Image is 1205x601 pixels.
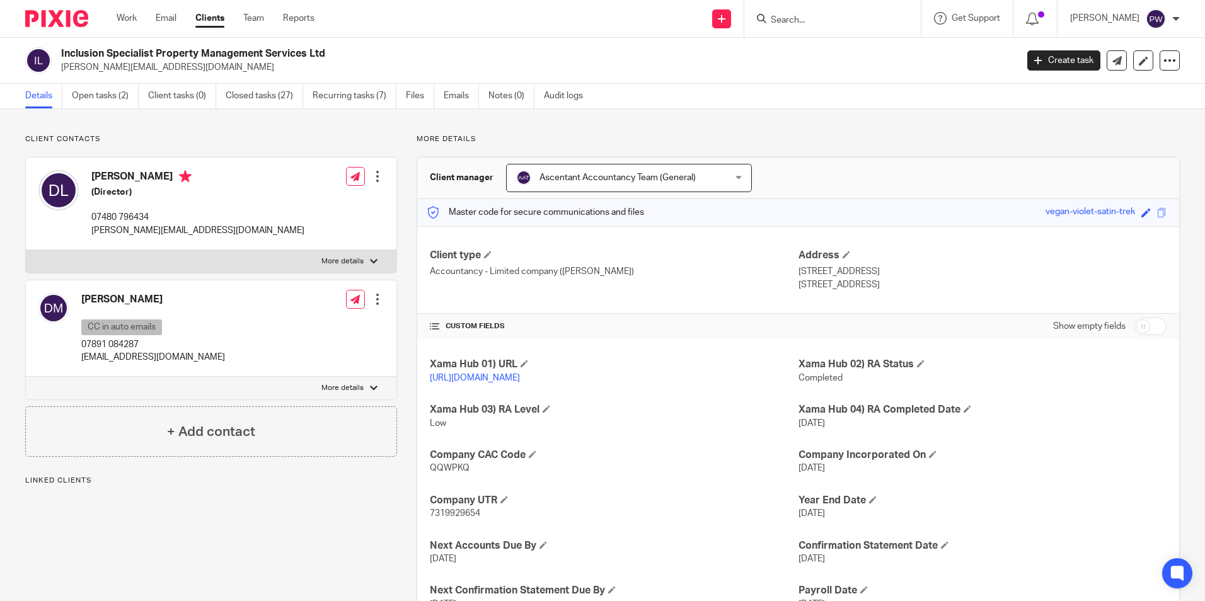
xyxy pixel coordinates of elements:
p: [PERSON_NAME] [1070,12,1139,25]
p: [PERSON_NAME][EMAIL_ADDRESS][DOMAIN_NAME] [61,61,1008,74]
h4: Xama Hub 02) RA Status [799,358,1167,371]
span: [DATE] [799,509,825,518]
h4: Next Accounts Due By [430,539,798,552]
p: Master code for secure communications and files [427,206,644,219]
img: svg%3E [38,293,69,323]
img: svg%3E [516,170,531,185]
span: 7319929654 [430,509,480,518]
h5: (Director) [91,186,304,198]
span: Ascentant Accountancy Team (General) [539,173,696,182]
span: Low [430,419,446,428]
span: Get Support [952,14,1000,23]
p: [PERSON_NAME][EMAIL_ADDRESS][DOMAIN_NAME] [91,224,304,237]
a: [URL][DOMAIN_NAME] [430,374,520,382]
h4: Year End Date [799,494,1167,507]
h4: Payroll Date [799,584,1167,597]
p: [STREET_ADDRESS] [799,278,1167,291]
a: Closed tasks (27) [226,84,303,108]
a: Audit logs [544,84,592,108]
p: 07891 084287 [81,338,225,351]
h4: Client type [430,249,798,262]
a: Clients [195,12,224,25]
h3: Client manager [430,171,493,184]
h4: Xama Hub 03) RA Level [430,403,798,416]
span: [DATE] [799,554,825,563]
p: 07480 796434 [91,211,304,224]
a: Emails [444,84,479,108]
span: [DATE] [799,464,825,472]
input: Search [770,15,883,26]
h4: Company CAC Code [430,449,798,462]
p: Accountancy - Limited company ([PERSON_NAME]) [430,265,798,278]
div: vegan-violet-satin-trek [1046,205,1135,220]
a: Team [243,12,264,25]
a: Create task [1027,50,1100,71]
h4: + Add contact [167,422,255,442]
span: [DATE] [799,419,825,428]
label: Show empty fields [1053,320,1126,333]
p: CC in auto emails [81,319,162,335]
h4: CUSTOM FIELDS [430,321,798,331]
h4: Xama Hub 04) RA Completed Date [799,403,1167,416]
h4: [PERSON_NAME] [91,170,304,186]
p: Linked clients [25,476,397,486]
a: Work [117,12,137,25]
img: svg%3E [38,170,79,210]
h4: Confirmation Statement Date [799,539,1167,552]
img: svg%3E [1146,9,1166,29]
h4: Address [799,249,1167,262]
span: Completed [799,374,843,382]
i: Primary [179,170,192,183]
img: Pixie [25,10,88,27]
h4: [PERSON_NAME] [81,293,225,306]
a: Notes (0) [488,84,534,108]
p: [EMAIL_ADDRESS][DOMAIN_NAME] [81,351,225,363]
a: Details [25,84,62,108]
a: Recurring tasks (7) [313,84,396,108]
img: svg%3E [25,47,52,74]
p: Client contacts [25,134,397,144]
a: Files [406,84,434,108]
p: [STREET_ADDRESS] [799,265,1167,278]
h4: Company Incorporated On [799,449,1167,462]
h4: Next Confirmation Statement Due By [430,584,798,597]
p: More details [417,134,1180,144]
p: More details [321,256,364,266]
h2: Inclusion Specialist Property Management Services Ltd [61,47,819,60]
a: Email [156,12,176,25]
span: QQWPKQ [430,464,470,472]
span: [DATE] [430,554,456,563]
a: Open tasks (2) [72,84,139,108]
a: Client tasks (0) [148,84,216,108]
h4: Company UTR [430,494,798,507]
h4: Xama Hub 01) URL [430,358,798,371]
a: Reports [283,12,314,25]
p: More details [321,383,364,393]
